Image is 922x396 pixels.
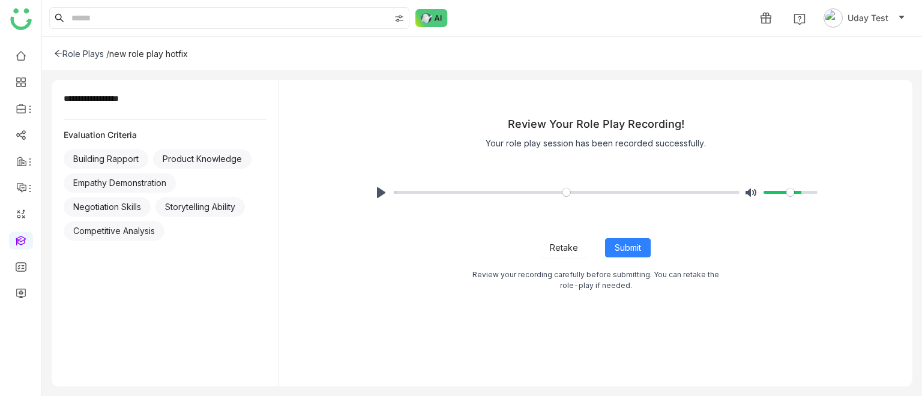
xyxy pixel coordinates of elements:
[109,49,188,59] div: new role play hotfix
[764,187,818,198] input: Volume
[550,241,578,254] span: Retake
[64,149,148,169] div: Building Rapport
[794,13,806,25] img: help.svg
[821,8,908,28] button: Uday Test
[394,14,404,23] img: search-type.svg
[824,8,843,28] img: avatar
[153,149,252,169] div: Product Knowledge
[615,241,641,254] span: Submit
[394,187,740,198] input: Seek
[291,116,900,132] div: Review Your Role Play Recording!
[372,183,391,202] button: Play
[10,8,32,30] img: logo
[848,11,888,25] span: Uday Test
[64,197,151,217] div: Negotiation Skills
[415,9,448,27] img: ask-buddy-normal.svg
[54,49,109,59] div: Role Plays /
[605,238,651,257] button: Submit
[155,197,245,217] div: Storytelling Ability
[64,221,164,241] div: Competitive Analysis
[541,238,587,257] button: Retake
[352,269,840,291] div: Review your recording carefully before submitting. You can retake the role-play if needed.
[291,137,900,149] div: Your role play session has been recorded successfully.
[64,130,267,140] div: Evaluation Criteria
[64,173,176,193] div: Empathy Demonstration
